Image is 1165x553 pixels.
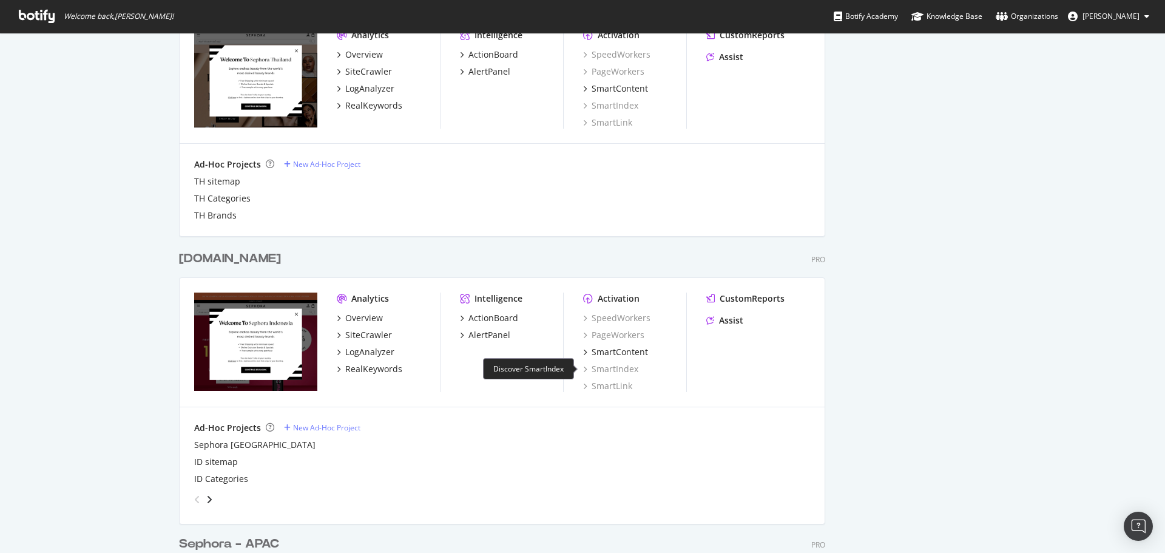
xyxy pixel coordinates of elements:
[706,293,785,305] a: CustomReports
[460,66,510,78] a: AlertPanel
[345,100,402,112] div: RealKeywords
[179,535,284,553] a: Sephora - APAC
[337,66,392,78] a: SiteCrawler
[351,29,389,41] div: Analytics
[345,66,392,78] div: SiteCrawler
[194,192,251,205] a: TH Categories
[460,49,518,61] a: ActionBoard
[337,49,383,61] a: Overview
[583,363,638,375] a: SmartIndex
[720,29,785,41] div: CustomReports
[345,312,383,324] div: Overview
[583,49,650,61] a: SpeedWorkers
[194,175,240,188] a: TH sitemap
[706,29,785,41] a: CustomReports
[460,312,518,324] a: ActionBoard
[583,117,632,129] a: SmartLink
[293,422,360,433] div: New Ad-Hoc Project
[811,254,825,265] div: Pro
[583,329,644,341] a: PageWorkers
[1124,512,1153,541] div: Open Intercom Messenger
[592,346,648,358] div: SmartContent
[474,29,522,41] div: Intelligence
[911,10,982,22] div: Knowledge Base
[189,490,205,509] div: angle-left
[996,10,1058,22] div: Organizations
[460,329,510,341] a: AlertPanel
[64,12,174,21] span: Welcome back, [PERSON_NAME] !
[598,293,640,305] div: Activation
[1082,11,1140,21] span: Livia Tong
[194,473,248,485] a: ID Categories
[719,314,743,327] div: Assist
[345,346,394,358] div: LogAnalyzer
[194,158,261,171] div: Ad-Hoc Projects
[474,293,522,305] div: Intelligence
[194,29,317,127] img: sephora.co.th
[583,66,644,78] a: PageWorkers
[337,346,394,358] a: LogAnalyzer
[205,494,214,506] div: angle-right
[179,535,279,553] div: Sephora - APAC
[337,329,392,341] a: SiteCrawler
[337,100,402,112] a: RealKeywords
[345,49,383,61] div: Overview
[811,540,825,550] div: Pro
[720,293,785,305] div: CustomReports
[706,51,743,63] a: Assist
[583,346,648,358] a: SmartContent
[194,209,237,222] a: TH Brands
[345,83,394,95] div: LogAnalyzer
[194,422,261,434] div: Ad-Hoc Projects
[834,10,898,22] div: Botify Academy
[351,293,389,305] div: Analytics
[337,83,394,95] a: LogAnalyzer
[345,363,402,375] div: RealKeywords
[337,363,402,375] a: RealKeywords
[583,83,648,95] a: SmartContent
[583,100,638,112] a: SmartIndex
[1058,7,1159,26] button: [PERSON_NAME]
[284,422,360,433] a: New Ad-Hoc Project
[194,439,316,451] a: Sephora [GEOGRAPHIC_DATA]
[592,83,648,95] div: SmartContent
[468,49,518,61] div: ActionBoard
[284,159,360,169] a: New Ad-Hoc Project
[583,380,632,392] a: SmartLink
[468,66,510,78] div: AlertPanel
[483,358,574,379] div: Discover SmartIndex
[293,159,360,169] div: New Ad-Hoc Project
[194,293,317,391] img: sephora.co.id
[179,250,286,268] a: [DOMAIN_NAME]
[179,250,281,268] div: [DOMAIN_NAME]
[468,312,518,324] div: ActionBoard
[583,312,650,324] a: SpeedWorkers
[345,329,392,341] div: SiteCrawler
[598,29,640,41] div: Activation
[719,51,743,63] div: Assist
[194,456,238,468] a: ID sitemap
[468,329,510,341] div: AlertPanel
[337,312,383,324] a: Overview
[706,314,743,327] a: Assist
